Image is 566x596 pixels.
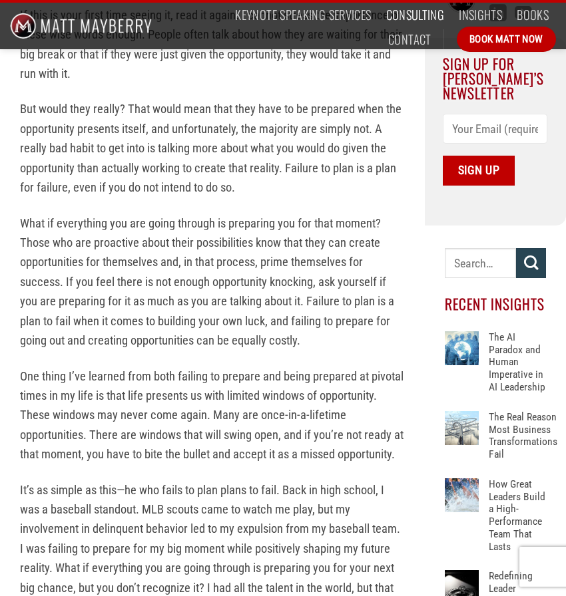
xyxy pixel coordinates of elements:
[20,367,405,464] p: One thing I’ve learned from both failing to prepare and being prepared at pivotal times in my lif...
[443,114,547,207] form: Contact form
[516,248,546,278] button: Submit
[489,411,557,461] a: The Real Reason Most Business Transformations Fail
[445,293,545,314] span: Recent Insights
[459,3,502,27] a: Insights
[443,53,544,103] span: Sign Up For [PERSON_NAME]’s Newsletter
[235,3,371,27] a: Keynote Speaking Services
[517,3,549,27] a: Books
[489,331,546,394] a: The AI Paradox and Human Imperative in AI Leadership
[443,114,547,144] input: Your Email (required)
[445,248,517,278] input: Search…
[20,99,405,197] p: But would they really? That would mean that they have to be prepared when the opportunity present...
[10,3,152,49] img: Matt Mayberry
[443,156,515,186] input: Sign Up
[20,214,405,351] p: What if everything you are going through is preparing you for that moment? Those who are proactiv...
[469,31,543,47] span: Book Matt Now
[489,478,546,553] a: How Great Leaders Build a High-Performance Team That Lasts
[386,3,445,27] a: Consulting
[388,27,431,51] a: Contact
[457,27,556,52] a: Book Matt Now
